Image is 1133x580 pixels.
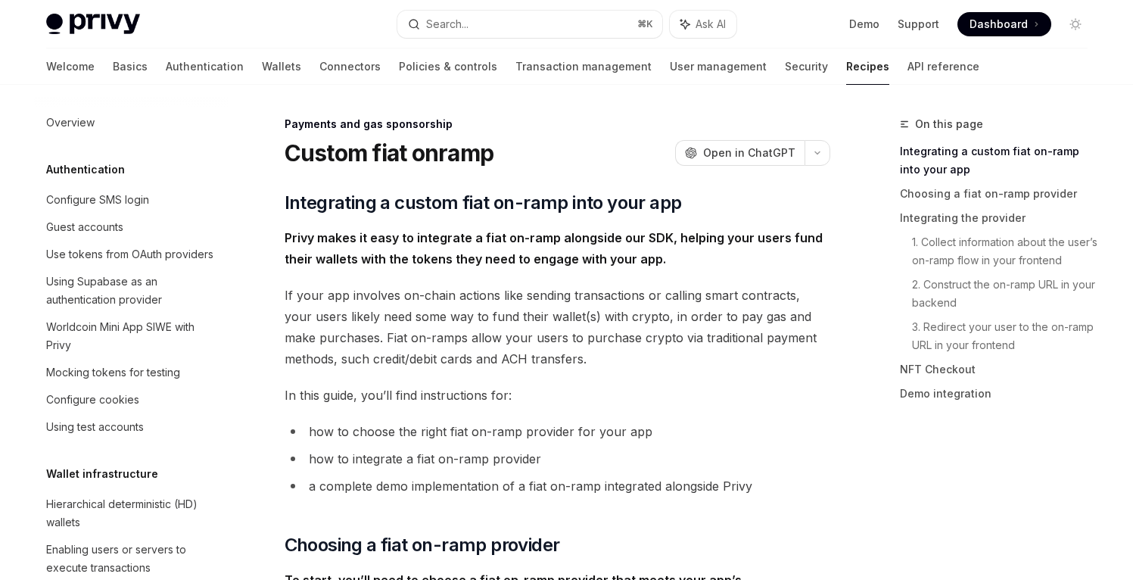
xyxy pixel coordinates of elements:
img: light logo [46,14,140,35]
span: Ask AI [696,17,726,32]
a: User management [670,48,767,85]
a: Configure cookies [34,386,228,413]
div: Using Supabase as an authentication provider [46,273,219,309]
span: ⌘ K [637,18,653,30]
li: a complete demo implementation of a fiat on-ramp integrated alongside Privy [285,476,830,497]
a: Transaction management [515,48,652,85]
button: Open in ChatGPT [675,140,805,166]
div: Guest accounts [46,218,123,236]
a: Hierarchical deterministic (HD) wallets [34,491,228,536]
a: Using Supabase as an authentication provider [34,268,228,313]
a: Security [785,48,828,85]
span: In this guide, you’ll find instructions for: [285,385,830,406]
a: Connectors [319,48,381,85]
span: Choosing a fiat on-ramp provider [285,533,560,557]
a: 3. Redirect your user to the on-ramp URL in your frontend [912,315,1100,357]
button: Toggle dark mode [1063,12,1088,36]
a: Integrating a custom fiat on-ramp into your app [900,139,1100,182]
a: 1. Collect information about the user’s on-ramp flow in your frontend [912,230,1100,273]
a: Dashboard [957,12,1051,36]
a: Recipes [846,48,889,85]
a: Support [898,17,939,32]
h5: Authentication [46,161,125,179]
a: 2. Construct the on-ramp URL in your backend [912,273,1100,315]
div: Worldcoin Mini App SIWE with Privy [46,318,219,354]
button: Ask AI [670,11,736,38]
a: Configure SMS login [34,186,228,214]
span: On this page [915,115,983,133]
span: Dashboard [970,17,1028,32]
a: Choosing a fiat on-ramp provider [900,182,1100,206]
a: NFT Checkout [900,357,1100,382]
a: Using test accounts [34,413,228,441]
a: Wallets [262,48,301,85]
a: Guest accounts [34,214,228,241]
div: Use tokens from OAuth providers [46,245,213,263]
div: Using test accounts [46,418,144,436]
span: Integrating a custom fiat on-ramp into your app [285,191,682,215]
div: Overview [46,114,95,132]
button: Search...⌘K [397,11,662,38]
div: Configure cookies [46,391,139,409]
span: Open in ChatGPT [703,145,795,161]
a: Integrating the provider [900,206,1100,230]
div: Enabling users or servers to execute transactions [46,541,219,577]
div: Payments and gas sponsorship [285,117,830,132]
a: Overview [34,109,228,136]
div: Hierarchical deterministic (HD) wallets [46,495,219,532]
span: If your app involves on-chain actions like sending transactions or calling smart contracts, your ... [285,285,830,370]
a: Authentication [166,48,244,85]
a: Demo [849,17,879,32]
a: Use tokens from OAuth providers [34,241,228,268]
a: Mocking tokens for testing [34,359,228,386]
li: how to choose the right fiat on-ramp provider for your app [285,421,830,442]
a: Basics [113,48,148,85]
div: Configure SMS login [46,191,149,209]
a: Policies & controls [399,48,497,85]
strong: Privy makes it easy to integrate a fiat on-ramp alongside our SDK, helping your users fund their ... [285,230,823,267]
h1: Custom fiat onramp [285,139,494,167]
a: Welcome [46,48,95,85]
a: API reference [907,48,979,85]
a: Worldcoin Mini App SIWE with Privy [34,313,228,359]
div: Search... [426,15,468,33]
h5: Wallet infrastructure [46,465,158,483]
li: how to integrate a fiat on-ramp provider [285,448,830,469]
a: Demo integration [900,382,1100,406]
div: Mocking tokens for testing [46,363,180,382]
